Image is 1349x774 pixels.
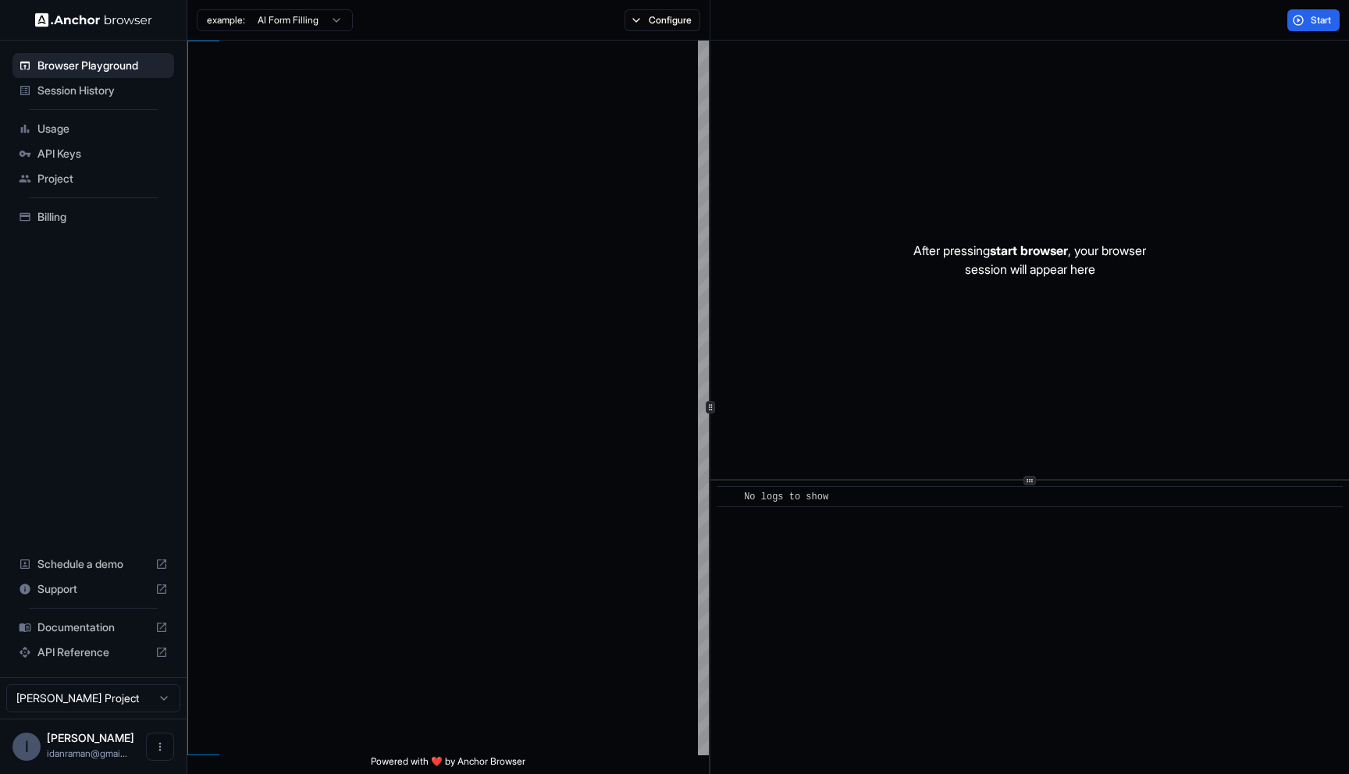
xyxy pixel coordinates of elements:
[37,581,149,597] span: Support
[37,121,168,137] span: Usage
[625,9,700,31] button: Configure
[12,166,174,191] div: Project
[990,243,1068,258] span: start browser
[12,53,174,78] div: Browser Playground
[12,204,174,229] div: Billing
[146,733,174,761] button: Open menu
[12,116,174,141] div: Usage
[12,141,174,166] div: API Keys
[12,733,41,761] div: I
[37,171,168,186] span: Project
[1287,9,1340,31] button: Start
[47,731,134,744] span: Idan Raman
[12,640,174,665] div: API Reference
[371,755,525,774] span: Powered with ❤️ by Anchor Browser
[37,83,168,98] span: Session History
[37,146,168,162] span: API Keys
[37,58,168,73] span: Browser Playground
[12,577,174,602] div: Support
[37,209,168,225] span: Billing
[37,620,149,635] span: Documentation
[12,552,174,577] div: Schedule a demo
[1311,14,1333,27] span: Start
[207,14,245,27] span: example:
[724,489,732,505] span: ​
[12,615,174,640] div: Documentation
[913,241,1146,279] p: After pressing , your browser session will appear here
[744,492,828,502] span: No logs to show
[12,78,174,103] div: Session History
[47,747,127,759] span: idanraman@gmail.com
[35,12,152,27] img: Anchor Logo
[37,556,149,572] span: Schedule a demo
[37,644,149,660] span: API Reference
